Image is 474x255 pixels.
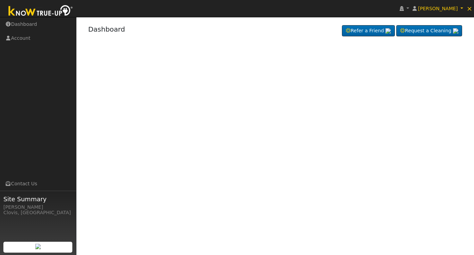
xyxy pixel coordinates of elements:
[385,28,391,34] img: retrieve
[3,194,73,204] span: Site Summary
[35,244,41,249] img: retrieve
[88,25,125,33] a: Dashboard
[3,209,73,216] div: Clovis, [GEOGRAPHIC_DATA]
[342,25,395,37] a: Refer a Friend
[418,6,458,11] span: [PERSON_NAME]
[453,28,458,34] img: retrieve
[467,4,472,13] span: ×
[3,204,73,211] div: [PERSON_NAME]
[396,25,462,37] a: Request a Cleaning
[5,4,76,19] img: Know True-Up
